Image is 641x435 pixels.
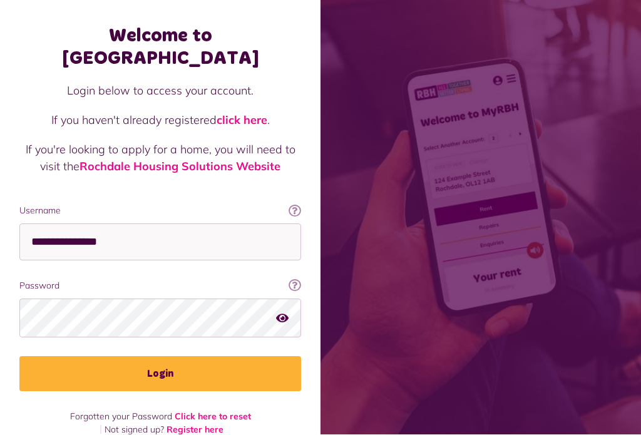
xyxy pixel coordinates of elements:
a: Click here to reset [175,411,251,422]
label: Username [19,205,301,218]
label: Password [19,280,301,293]
p: Login below to access your account. [19,83,301,100]
a: Rochdale Housing Solutions Website [79,160,280,174]
a: click here [217,113,267,128]
p: If you're looking to apply for a home, you will need to visit the [19,141,301,175]
p: If you haven't already registered . [19,112,301,129]
button: Login [19,357,301,392]
span: Forgotten your Password [70,411,172,422]
h1: Welcome to [GEOGRAPHIC_DATA] [19,25,301,70]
